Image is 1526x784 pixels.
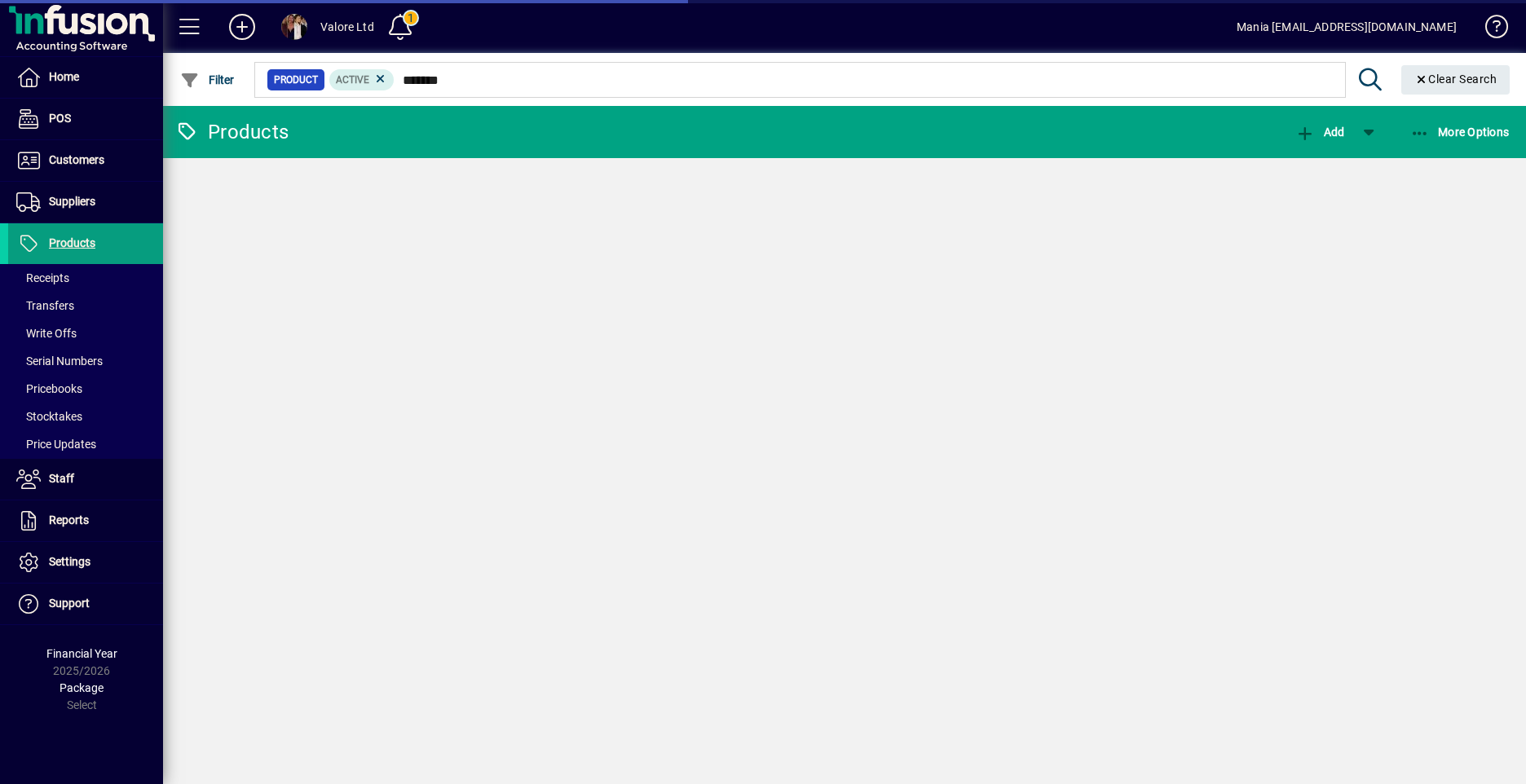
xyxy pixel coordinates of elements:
[176,65,239,95] button: Filter
[8,459,163,500] a: Staff
[1414,73,1497,86] span: Clear Search
[8,584,163,624] a: Support
[8,319,163,347] a: Write Offs
[175,119,289,145] div: Products
[1401,65,1511,95] button: Clear
[46,647,117,660] span: Financial Year
[320,14,374,40] div: Valore Ltd
[8,99,163,139] a: POS
[336,74,369,86] span: Active
[8,182,163,222] a: Suppliers
[216,12,268,42] button: Add
[16,299,74,312] span: Transfers
[16,438,96,451] span: Price Updates
[8,430,163,458] a: Price Updates
[1473,3,1506,56] a: Knowledge Base
[8,292,163,319] a: Transfers
[8,375,163,403] a: Pricebooks
[1410,126,1510,139] span: More Options
[60,681,104,694] span: Package
[180,73,235,86] span: Filter
[8,403,163,430] a: Stocktakes
[49,236,95,249] span: Products
[268,12,320,42] button: Profile
[8,57,163,98] a: Home
[49,513,89,526] span: Reports
[49,70,79,83] span: Home
[16,382,82,395] span: Pricebooks
[8,347,163,375] a: Serial Numbers
[8,500,163,541] a: Reports
[8,542,163,583] a: Settings
[16,327,77,340] span: Write Offs
[1406,117,1514,147] button: More Options
[16,410,82,423] span: Stocktakes
[1295,126,1344,139] span: Add
[49,195,95,208] span: Suppliers
[49,597,90,610] span: Support
[16,355,103,368] span: Serial Numbers
[16,271,69,284] span: Receipts
[49,153,104,166] span: Customers
[274,72,318,88] span: Product
[49,555,90,568] span: Settings
[49,112,71,125] span: POS
[8,264,163,292] a: Receipts
[1291,117,1348,147] button: Add
[1237,14,1457,40] div: Mania [EMAIL_ADDRESS][DOMAIN_NAME]
[8,140,163,181] a: Customers
[49,472,74,485] span: Staff
[329,69,395,90] mat-chip: Activation Status: Active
